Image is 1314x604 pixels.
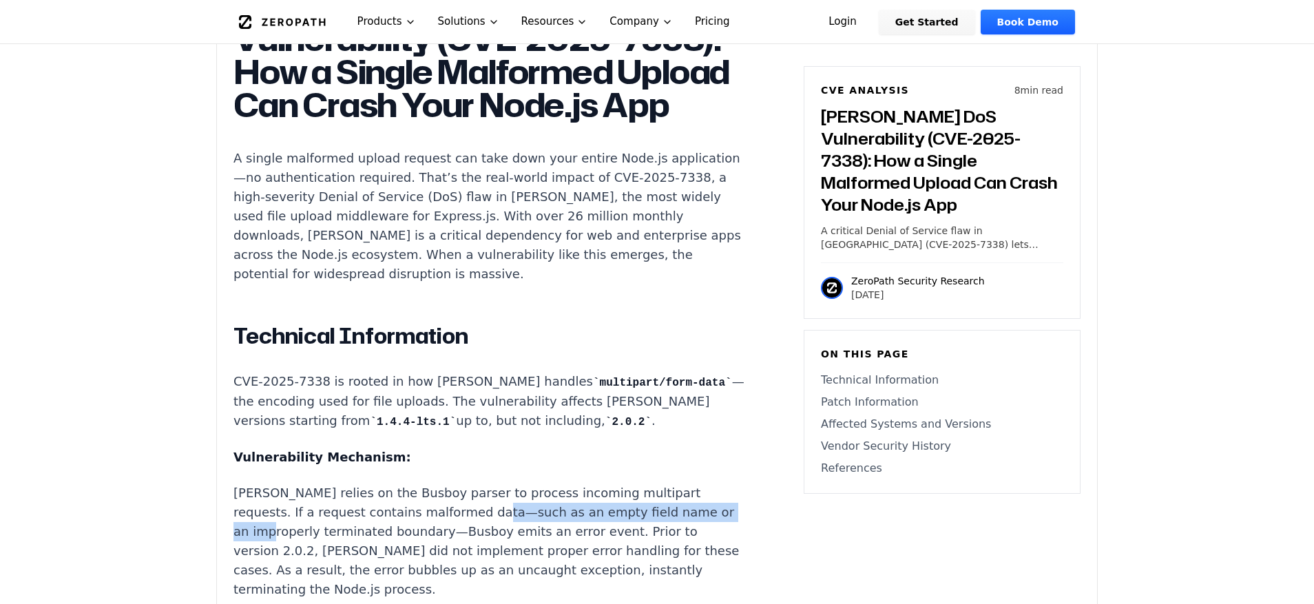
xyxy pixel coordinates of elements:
[593,377,732,389] code: multipart/form-data
[233,149,746,284] p: A single malformed upload request can take down your entire Node.js application—no authentication...
[821,372,1063,388] a: Technical Information
[821,83,909,97] h6: CVE Analysis
[821,347,1063,361] h6: On this page
[821,394,1063,410] a: Patch Information
[821,105,1063,216] h3: [PERSON_NAME] DoS Vulnerability (CVE-2025-7338): How a Single Malformed Upload Can Crash Your Nod...
[821,460,1063,477] a: References
[821,438,1063,455] a: Vendor Security History
[879,10,975,34] a: Get Started
[821,277,843,299] img: ZeroPath Security Research
[812,10,873,34] a: Login
[605,416,651,428] code: 2.0.2
[851,288,985,302] p: [DATE]
[370,416,456,428] code: 1.4.4-lts.1
[1014,83,1063,97] p: 8 min read
[233,322,746,350] h2: Technical Information
[821,224,1063,251] p: A critical Denial of Service flaw in [GEOGRAPHIC_DATA] (CVE-2025-7338) lets attackers crash Node....
[233,372,746,431] p: CVE-2025-7338 is rooted in how [PERSON_NAME] handles —the encoding used for file uploads. The vul...
[233,450,411,464] strong: Vulnerability Mechanism:
[821,416,1063,433] a: Affected Systems and Versions
[233,483,746,599] p: [PERSON_NAME] relies on the Busboy parser to process incoming multipart requests. If a request co...
[851,274,985,288] p: ZeroPath Security Research
[981,10,1075,34] a: Book Demo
